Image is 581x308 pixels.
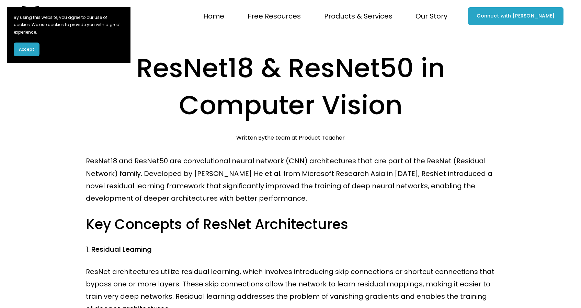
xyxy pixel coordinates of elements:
h1: ResNet18 & ResNet50 in Computer Vision [86,50,495,123]
span: Products & Services [324,10,392,22]
span: Accept [19,46,34,52]
a: folder dropdown [324,9,392,23]
h4: 1. Residual Learning [86,245,495,254]
button: Accept [14,43,39,56]
div: Written By [236,134,345,141]
p: By using this website, you agree to our use of cookies. We use cookies to provide you with a grea... [14,14,124,36]
span: Free Resources [248,10,301,22]
a: Home [203,9,224,23]
a: folder dropdown [415,9,447,23]
p: ResNet18 and ResNet50 are convolutional neural network (CNN) architectures that are part of the R... [86,155,495,204]
span: Our Story [415,10,447,22]
a: the team at Product Teacher [265,134,345,142]
h3: Key Concepts of ResNet Architectures [86,215,495,234]
a: Connect with [PERSON_NAME] [468,7,564,25]
a: folder dropdown [248,9,301,23]
img: Product Teacher [18,6,101,26]
section: Cookie banner [7,7,130,63]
